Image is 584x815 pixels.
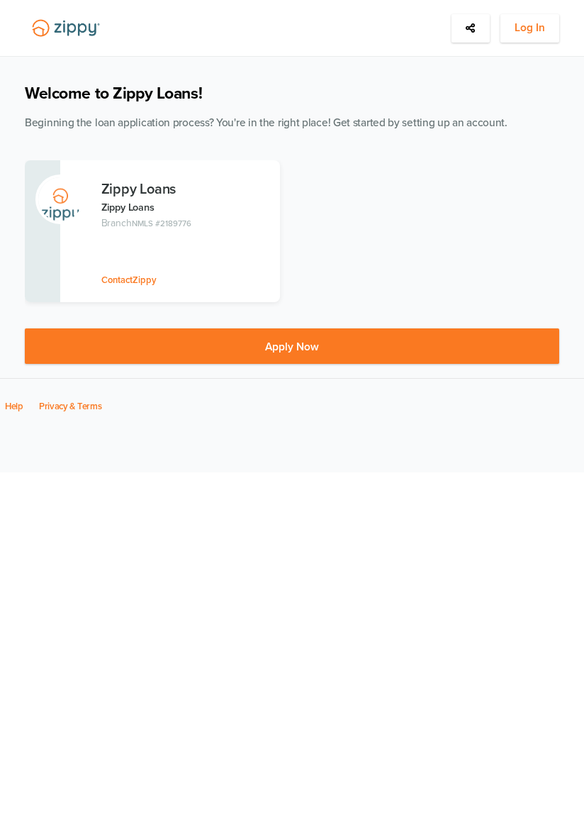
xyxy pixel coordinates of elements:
button: Log In [500,14,559,43]
button: ContactZippy [101,273,157,288]
a: Privacy & Terms [39,401,102,412]
button: Apply Now [25,328,559,364]
img: Lender Logo [25,14,107,43]
h3: Zippy Loans [101,182,275,197]
a: Help [5,401,23,412]
span: Branch [101,217,133,229]
span: Log In [515,19,545,37]
p: Zippy Loans [101,199,275,216]
h1: Welcome to Zippy Loans! [25,84,559,104]
span: Beginning the loan application process? You're in the right place! Get started by setting up an a... [25,116,507,129]
span: NMLS #2189776 [132,218,191,228]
